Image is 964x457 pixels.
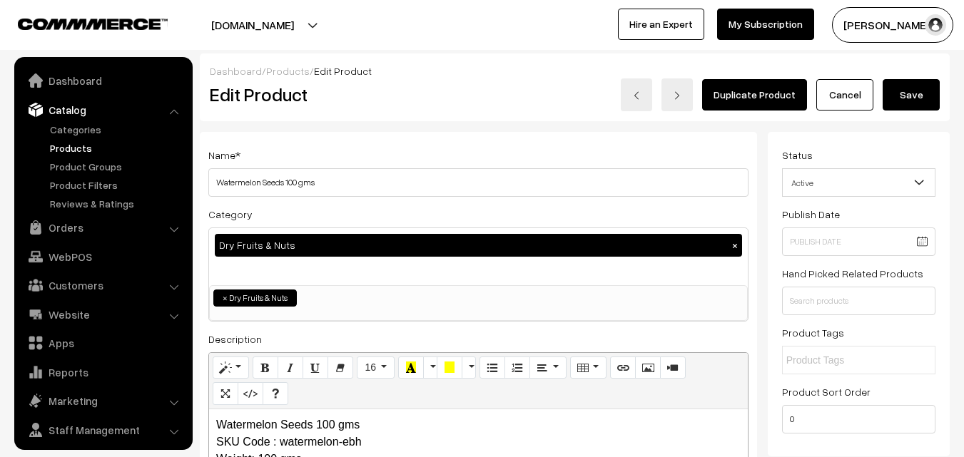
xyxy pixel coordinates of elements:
[782,405,935,433] input: Enter Number
[253,356,278,379] button: Bold (CTRL+B)
[18,97,188,123] a: Catalog
[18,215,188,240] a: Orders
[462,356,476,379] button: More Color
[18,244,188,269] a: WebPOS
[782,227,935,256] input: Publish Date
[632,91,641,100] img: left-arrow.png
[303,356,328,379] button: Underline (CTRL+U)
[782,287,935,315] input: Search products
[717,9,814,40] a: My Subscription
[832,7,953,43] button: [PERSON_NAME]
[18,388,188,414] a: Marketing
[570,356,607,379] button: Table
[437,356,462,379] button: Background Color
[208,332,262,346] label: Description
[635,356,661,379] button: Picture
[18,272,188,298] a: Customers
[18,359,188,385] a: Reports
[46,140,188,155] a: Products
[365,361,376,373] span: 16
[18,330,188,356] a: Apps
[208,148,240,163] label: Name
[925,14,946,36] img: user
[328,356,353,379] button: Remove Font Style (CTRL+\)
[782,168,935,197] span: Active
[398,356,424,379] button: Recent Color
[782,266,923,281] label: Hand Picked Related Products
[213,356,249,379] button: Style
[357,356,395,379] button: Font Size
[266,65,310,77] a: Products
[210,65,262,77] a: Dashboard
[729,239,741,252] button: ×
[213,382,238,405] button: Full Screen
[504,356,530,379] button: Ordered list (CTRL+SHIFT+NUM8)
[702,79,807,111] a: Duplicate Product
[618,9,704,40] a: Hire an Expert
[480,356,505,379] button: Unordered list (CTRL+SHIFT+NUM7)
[782,384,871,399] label: Product Sort Order
[660,356,686,379] button: Video
[786,353,911,368] input: Product Tags
[210,63,940,78] div: / /
[278,356,303,379] button: Italic (CTRL+I)
[782,207,840,222] label: Publish Date
[783,170,935,195] span: Active
[782,325,844,340] label: Product Tags
[263,382,288,405] button: Help
[46,178,188,192] a: Product Filters
[423,356,437,379] button: More Color
[46,122,188,137] a: Categories
[18,19,168,29] img: COMMMERCE
[161,7,344,43] button: [DOMAIN_NAME]
[883,79,940,111] button: Save
[46,196,188,211] a: Reviews & Ratings
[18,302,188,327] a: Website
[610,356,636,379] button: Link (CTRL+K)
[210,83,502,106] h2: Edit Product
[215,234,742,257] div: Dry Fruits & Nuts
[18,417,188,443] a: Staff Management
[673,91,681,100] img: right-arrow.png
[314,65,372,77] span: Edit Product
[18,68,188,93] a: Dashboard
[782,148,813,163] label: Status
[816,79,873,111] a: Cancel
[46,159,188,174] a: Product Groups
[208,168,749,197] input: Name
[529,356,566,379] button: Paragraph
[238,382,263,405] button: Code View
[18,14,143,31] a: COMMMERCE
